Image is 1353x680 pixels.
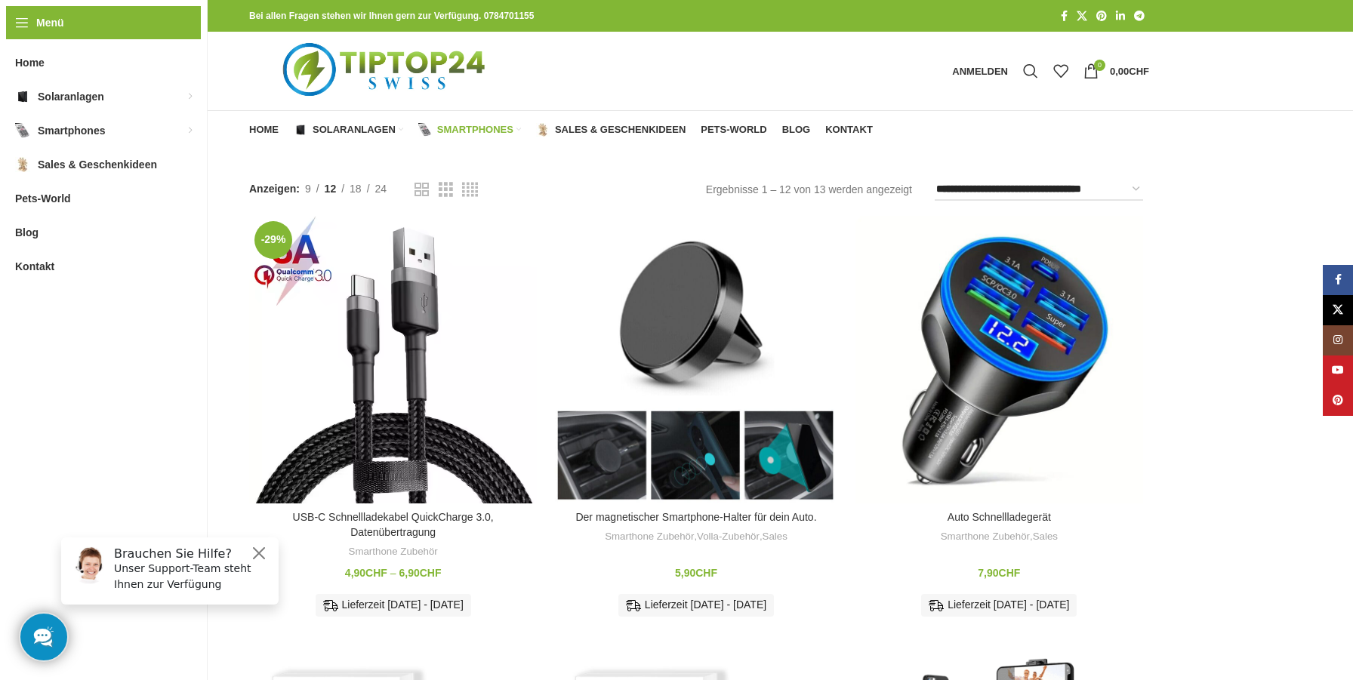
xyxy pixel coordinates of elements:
a: YouTube Social Link [1323,355,1353,386]
a: Logo der Website [249,64,523,76]
a: Auto Schnellladegerät [855,216,1143,503]
a: Der magnetischer Smartphone-Halter für dein Auto. [575,511,816,523]
span: Smartphones [437,124,513,136]
a: 18 [344,180,367,197]
a: USB-C Schnellladekabel QuickCharge 3.0, Datenübertragung [249,216,537,503]
a: USB-C Schnellladekabel QuickCharge 3.0, Datenübertragung [293,511,494,538]
span: 18 [350,183,362,195]
a: Der magnetischer Smartphone-Halter für dein Auto. [552,216,840,503]
span: Blog [15,219,39,246]
a: Suche [1016,56,1046,86]
a: 0 0,00CHF [1076,56,1157,86]
a: X Social Link [1072,6,1092,26]
a: Smarthone Zubehör [941,530,1030,544]
span: -29% [254,221,292,259]
span: Pets-World [701,124,766,136]
select: Shop-Reihenfolge [935,179,1143,201]
a: Auto Schnellladegerät [948,511,1051,523]
span: CHF [420,567,442,579]
a: Rasteransicht 4 [462,180,478,199]
a: Kontakt [825,115,873,145]
span: Sales & Geschenkideen [38,151,157,178]
p: Unser Support-Team steht Ihnen zur Verfügung [65,35,220,67]
a: Blog [782,115,811,145]
span: Solaranlagen [38,83,104,110]
a: Facebook Social Link [1056,6,1072,26]
a: Rasteransicht 2 [415,180,429,199]
span: Menü [36,14,64,31]
span: Sales & Geschenkideen [555,124,686,136]
span: Anzeigen [249,180,300,197]
a: Facebook Social Link [1323,265,1353,295]
div: Meine Wunschliste [1046,56,1076,86]
span: Anmelden [952,66,1008,76]
img: Sales & Geschenkideen [15,157,30,172]
div: , , [559,530,832,544]
a: Smartphones [418,115,521,145]
p: Ergebnisse 1 – 12 von 13 werden angezeigt [706,181,912,198]
h6: Brauchen Sie Hilfe? [65,21,220,35]
span: Smartphones [38,117,105,144]
a: Smarthone Zubehör [349,545,438,559]
span: Kontakt [825,124,873,136]
span: Home [15,49,45,76]
a: Home [249,115,279,145]
img: Smartphones [15,123,30,138]
div: Lieferzeit [DATE] - [DATE] [618,594,774,617]
a: 9 [300,180,316,197]
a: Pinterest Social Link [1323,386,1353,416]
a: 12 [319,180,342,197]
a: LinkedIn Social Link [1111,6,1130,26]
span: 12 [325,183,337,195]
span: Kontakt [15,253,54,280]
bdi: 4,90 [345,567,387,579]
a: Instagram Social Link [1323,325,1353,355]
a: Sales & Geschenkideen [536,115,686,145]
img: Customer service [21,21,59,59]
bdi: 6,90 [399,567,441,579]
span: Blog [782,124,811,136]
a: Smarthone Zubehör [605,530,694,544]
div: Lieferzeit [DATE] - [DATE] [316,594,471,617]
a: 24 [370,180,393,197]
div: Lieferzeit [DATE] - [DATE] [921,594,1077,617]
a: Solaranlagen [294,115,403,145]
span: CHF [1129,66,1149,77]
bdi: 5,90 [675,567,717,579]
a: Sales [1033,530,1058,544]
span: CHF [999,567,1021,579]
a: Sales [763,530,787,544]
a: Volla-Zubehör [697,530,760,544]
a: X Social Link [1323,295,1353,325]
bdi: 0,00 [1110,66,1149,77]
a: Rasteransicht 3 [439,180,453,199]
img: Tiptop24 Nachhaltige & Faire Produkte [249,32,523,110]
span: 24 [375,183,387,195]
img: Solaranlagen [15,89,30,104]
img: Sales & Geschenkideen [536,123,550,137]
div: , [863,530,1136,544]
span: CHF [695,567,717,579]
img: Solaranlagen [294,123,307,137]
span: – [390,567,396,579]
span: Home [249,124,279,136]
span: 0 [1094,60,1105,71]
img: Smartphones [418,123,432,137]
a: Anmelden [945,56,1016,86]
div: Hauptnavigation [242,115,880,145]
span: 9 [305,183,311,195]
span: CHF [365,567,387,579]
a: Pets-World [701,115,766,145]
strong: Bei allen Fragen stehen wir Ihnen gern zur Verfügung. 0784701155 [249,11,534,21]
a: Telegram Social Link [1130,6,1149,26]
span: Solaranlagen [313,124,396,136]
bdi: 7,90 [978,567,1020,579]
button: Close [201,19,219,37]
a: Pinterest Social Link [1092,6,1111,26]
span: Pets-World [15,185,71,212]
